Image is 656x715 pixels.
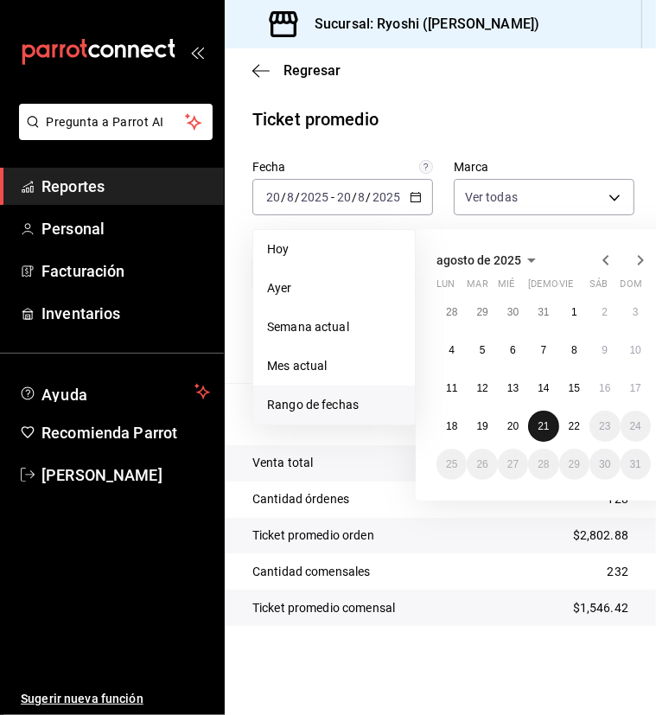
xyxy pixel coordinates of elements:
[621,449,651,480] button: 31 de agosto de 2025
[602,344,608,356] abbr: 9 de agosto de 2025
[608,563,628,581] p: 232
[436,335,467,366] button: 4 de agosto de 2025
[507,382,519,394] abbr: 13 de agosto de 2025
[507,306,519,318] abbr: 30 de julio de 2025
[538,306,549,318] abbr: 31 de julio de 2025
[267,396,401,414] span: Rango de fechas
[41,217,210,240] span: Personal
[265,190,281,204] input: --
[569,420,580,432] abbr: 22 de agosto de 2025
[589,297,620,328] button: 2 de agosto de 2025
[589,411,620,442] button: 23 de agosto de 2025
[630,344,641,356] abbr: 10 de agosto de 2025
[559,278,573,297] abbr: viernes
[436,250,542,271] button: agosto de 2025
[528,373,558,404] button: 14 de agosto de 2025
[331,190,334,204] span: -
[47,113,186,131] span: Pregunta a Parrot AI
[498,449,528,480] button: 27 de agosto de 2025
[41,302,210,325] span: Inventarios
[569,382,580,394] abbr: 15 de agosto de 2025
[19,104,213,140] button: Pregunta a Parrot AI
[436,373,467,404] button: 11 de agosto de 2025
[336,190,352,204] input: --
[621,297,651,328] button: 3 de agosto de 2025
[467,278,487,297] abbr: martes
[599,458,610,470] abbr: 30 de agosto de 2025
[573,527,628,545] p: $2,802.88
[252,106,379,132] div: Ticket promedio
[454,162,634,174] label: Marca
[419,160,433,174] svg: Información delimitada a máximo 62 días.
[498,411,528,442] button: 20 de agosto de 2025
[573,599,628,617] p: $1,546.42
[446,306,457,318] abbr: 28 de julio de 2025
[589,449,620,480] button: 30 de agosto de 2025
[436,253,521,267] span: agosto de 2025
[352,190,357,204] span: /
[498,373,528,404] button: 13 de agosto de 2025
[507,458,519,470] abbr: 27 de agosto de 2025
[599,420,610,432] abbr: 23 de agosto de 2025
[467,373,497,404] button: 12 de agosto de 2025
[559,297,589,328] button: 1 de agosto de 2025
[630,458,641,470] abbr: 31 de agosto de 2025
[465,188,518,206] span: Ver todas
[436,411,467,442] button: 18 de agosto de 2025
[528,335,558,366] button: 7 de agosto de 2025
[436,297,467,328] button: 28 de julio de 2025
[541,344,547,356] abbr: 7 de agosto de 2025
[569,458,580,470] abbr: 29 de agosto de 2025
[286,190,295,204] input: --
[281,190,286,204] span: /
[467,297,497,328] button: 29 de julio de 2025
[41,175,210,198] span: Reportes
[559,449,589,480] button: 29 de agosto de 2025
[41,381,188,402] span: Ayuda
[510,344,516,356] abbr: 6 de agosto de 2025
[589,335,620,366] button: 9 de agosto de 2025
[571,306,577,318] abbr: 1 de agosto de 2025
[633,306,639,318] abbr: 3 de agosto de 2025
[252,454,313,472] p: Venta total
[630,420,641,432] abbr: 24 de agosto de 2025
[21,690,210,708] span: Sugerir nueva función
[476,420,487,432] abbr: 19 de agosto de 2025
[267,357,401,375] span: Mes actual
[446,420,457,432] abbr: 18 de agosto de 2025
[528,278,630,297] abbr: jueves
[571,344,577,356] abbr: 8 de agosto de 2025
[267,279,401,297] span: Ayer
[41,421,210,444] span: Recomienda Parrot
[436,449,467,480] button: 25 de agosto de 2025
[300,190,329,204] input: ----
[528,297,558,328] button: 31 de julio de 2025
[252,162,433,174] label: Fecha
[436,278,455,297] abbr: lunes
[621,278,642,297] abbr: domingo
[498,278,514,297] abbr: miércoles
[621,411,651,442] button: 24 de agosto de 2025
[538,420,549,432] abbr: 21 de agosto de 2025
[12,125,213,144] a: Pregunta a Parrot AI
[467,335,497,366] button: 5 de agosto de 2025
[446,382,457,394] abbr: 11 de agosto de 2025
[467,411,497,442] button: 19 de agosto de 2025
[589,373,620,404] button: 16 de agosto de 2025
[267,318,401,336] span: Semana actual
[528,411,558,442] button: 21 de agosto de 2025
[630,382,641,394] abbr: 17 de agosto de 2025
[295,190,300,204] span: /
[252,599,395,617] p: Ticket promedio comensal
[559,411,589,442] button: 22 de agosto de 2025
[358,190,366,204] input: --
[372,190,401,204] input: ----
[538,382,549,394] abbr: 14 de agosto de 2025
[589,278,608,297] abbr: sábado
[252,563,371,581] p: Cantidad comensales
[476,306,487,318] abbr: 29 de julio de 2025
[190,45,204,59] button: open_drawer_menu
[507,420,519,432] abbr: 20 de agosto de 2025
[252,490,349,508] p: Cantidad órdenes
[446,458,457,470] abbr: 25 de agosto de 2025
